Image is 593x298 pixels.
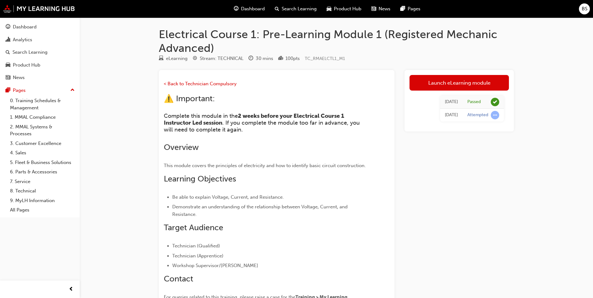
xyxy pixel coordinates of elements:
[275,5,279,13] span: search-icon
[8,186,77,196] a: 8. Technical
[234,5,239,13] span: guage-icon
[159,27,514,55] h1: Electrical Course 1: Pre-Learning Module 1 (Registered Mechanic Advanced)
[445,98,458,106] div: Fri Mar 14 2025 10:26:05 GMT+1100 (Australian Eastern Daylight Time)
[193,56,197,62] span: target-icon
[164,142,199,152] span: Overview
[579,3,590,14] button: BS
[8,122,77,139] a: 2. MMAL Systems & Processes
[322,2,366,15] a: car-iconProduct Hub
[305,56,345,61] span: Learning resource code
[371,5,376,13] span: news-icon
[13,49,48,56] div: Search Learning
[3,34,77,46] a: Analytics
[164,94,215,103] span: ⚠️ Important:
[8,196,77,206] a: 9. MyLH Information
[6,37,10,43] span: chart-icon
[172,253,224,259] span: Technician (Apprentice)
[164,112,238,119] span: Complete this module in the
[6,75,10,81] span: news-icon
[8,148,77,158] a: 4. Sales
[172,263,258,268] span: Workshop Supervisor/[PERSON_NAME]
[13,87,26,94] div: Pages
[491,98,499,106] span: learningRecordVerb_PASS-icon
[13,62,40,69] div: Product Hub
[334,5,361,12] span: Product Hub
[69,286,73,293] span: prev-icon
[164,274,193,284] span: Contact
[172,194,284,200] span: Be able to explain Voltage, Current, and Resistance.
[3,85,77,96] button: Pages
[13,23,37,31] div: Dashboard
[410,75,509,91] a: Launch eLearning module
[166,55,188,62] div: eLearning
[445,112,458,119] div: Fri Mar 14 2025 10:02:47 GMT+1100 (Australian Eastern Daylight Time)
[159,56,163,62] span: learningResourceType_ELEARNING-icon
[278,55,300,62] div: Points
[3,20,77,85] button: DashboardAnalyticsSearch LearningProduct HubNews
[327,5,331,13] span: car-icon
[278,56,283,62] span: podium-icon
[172,204,349,217] span: Demonstrate an understanding of the relationship between Voltage, Current, and Resistance.
[282,5,317,12] span: Search Learning
[467,99,481,105] div: Passed
[3,5,75,13] img: mmal
[164,112,345,126] span: 2 weeks before your Electrical Course 1 Instructor Led session
[164,119,361,133] span: . If you complete the module too far in advance, you will need to complete it again.
[8,96,77,112] a: 0. Training Schedules & Management
[8,177,77,186] a: 7. Service
[8,167,77,177] a: 6. Parts & Accessories
[8,158,77,167] a: 5. Fleet & Business Solutions
[6,50,10,55] span: search-icon
[395,2,425,15] a: pages-iconPages
[159,55,188,62] div: Type
[193,55,244,62] div: Stream
[582,5,587,12] span: BS
[8,112,77,122] a: 1. MMAL Compliance
[13,36,32,43] div: Analytics
[249,56,253,62] span: clock-icon
[8,139,77,148] a: 3. Customer Excellence
[3,72,77,83] a: News
[164,223,223,232] span: Target Audience
[241,5,265,12] span: Dashboard
[379,5,390,12] span: News
[467,112,488,118] div: Attempted
[400,5,405,13] span: pages-icon
[6,88,10,93] span: pages-icon
[249,55,273,62] div: Duration
[3,47,77,58] a: Search Learning
[285,55,300,62] div: 100 pts
[491,111,499,119] span: learningRecordVerb_ATTEMPT-icon
[172,243,220,249] span: Technician (Qualified)
[3,59,77,71] a: Product Hub
[164,174,236,184] span: Learning Objectives
[6,62,10,68] span: car-icon
[256,55,273,62] div: 30 mins
[164,163,366,168] span: This module covers the principles of electricity and how to identify basic circuit construction.
[3,21,77,33] a: Dashboard
[6,24,10,30] span: guage-icon
[229,2,270,15] a: guage-iconDashboard
[13,74,25,81] div: News
[408,5,420,12] span: Pages
[8,205,77,215] a: All Pages
[270,2,322,15] a: search-iconSearch Learning
[200,55,244,62] div: Stream: TECHNICAL
[70,86,75,94] span: up-icon
[366,2,395,15] a: news-iconNews
[164,81,237,87] a: < Back to Technician Compulsory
